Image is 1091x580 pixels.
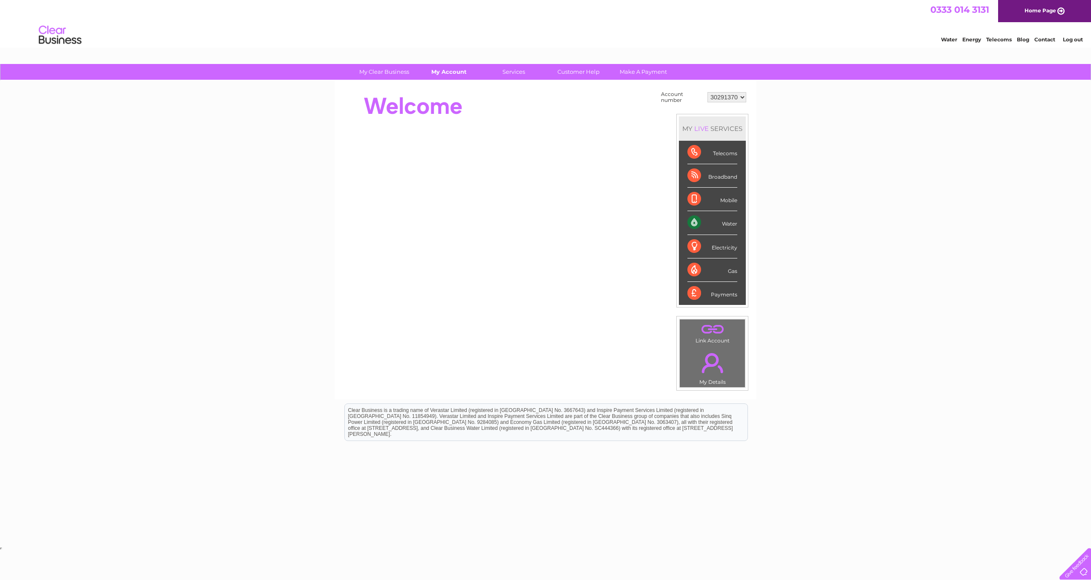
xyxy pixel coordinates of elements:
[479,64,549,80] a: Services
[679,319,745,346] td: Link Account
[38,22,82,48] img: logo.png
[941,36,957,43] a: Water
[543,64,614,80] a: Customer Help
[682,322,743,336] a: .
[687,141,737,164] div: Telecoms
[679,346,745,388] td: My Details
[687,188,737,211] div: Mobile
[687,282,737,305] div: Payments
[659,89,705,105] td: Account number
[693,125,710,133] div: LIVE
[1017,36,1029,43] a: Blog
[962,36,981,43] a: Energy
[414,64,484,80] a: My Account
[682,348,743,378] a: .
[679,116,746,141] div: MY SERVICES
[986,36,1012,43] a: Telecoms
[687,164,737,188] div: Broadband
[687,235,737,258] div: Electricity
[1063,36,1083,43] a: Log out
[930,4,989,15] a: 0333 014 3131
[349,64,419,80] a: My Clear Business
[687,258,737,282] div: Gas
[608,64,678,80] a: Make A Payment
[687,211,737,235] div: Water
[345,5,748,41] div: Clear Business is a trading name of Verastar Limited (registered in [GEOGRAPHIC_DATA] No. 3667643...
[1034,36,1055,43] a: Contact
